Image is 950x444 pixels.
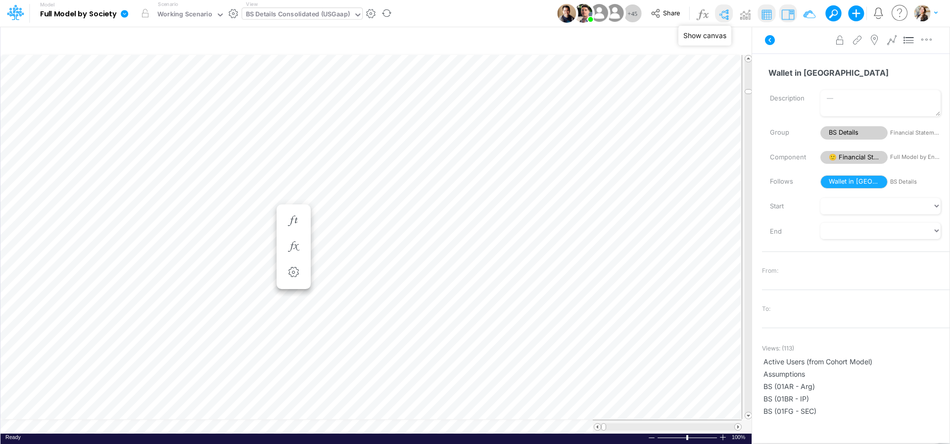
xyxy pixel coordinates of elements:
[763,406,948,416] span: BS (01FG - SEC)
[763,369,948,379] span: Assumptions
[762,90,813,107] label: Description
[763,394,948,404] span: BS (01BR - IP)
[657,434,719,441] div: Zoom
[157,9,212,21] div: Working Scenario
[604,2,626,24] img: User Image Icon
[646,6,687,21] button: Share
[762,266,778,275] span: From:
[890,153,941,161] span: Full Model by Entity
[762,63,941,82] input: — Node name —
[820,151,888,164] span: 🙂 Financial Statements
[762,198,813,215] label: Start
[246,0,257,8] label: View
[762,344,794,353] span: Views: ( 113 )
[762,304,770,313] span: To:
[762,223,813,240] label: End
[890,178,941,186] span: BS Details
[763,381,948,392] span: BS (01AR - Arg)
[762,124,813,141] label: Group
[588,2,610,24] img: User Image Icon
[890,129,941,137] span: Financial Statements
[5,434,21,440] span: Ready
[9,31,536,51] input: Type a title here
[573,4,592,23] img: User Image Icon
[762,173,813,190] label: Follows
[627,10,637,17] span: + 45
[732,434,747,441] div: Zoom level
[663,9,680,16] span: Share
[873,7,884,19] a: Notifications
[557,4,576,23] img: User Image Icon
[732,434,747,441] span: 100%
[686,435,688,440] div: Zoom
[246,9,350,21] div: BS Details Consolidated (USGaap)
[820,126,888,140] span: BS Details
[40,10,117,19] b: Full Model by Society
[719,434,727,441] div: Zoom In
[763,356,948,367] span: Active Users (from Cohort Model)
[40,2,55,8] label: Model
[762,149,813,166] label: Component
[648,434,656,442] div: Zoom Out
[678,26,731,46] div: Show canvas
[158,0,178,8] label: Scenario
[5,434,21,441] div: In Ready mode
[820,175,888,189] span: Wallet in [GEOGRAPHIC_DATA]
